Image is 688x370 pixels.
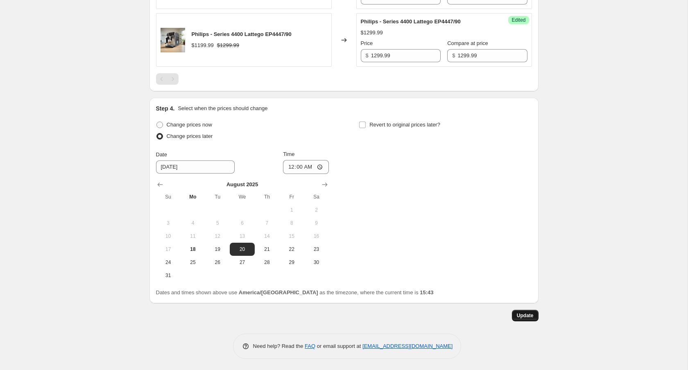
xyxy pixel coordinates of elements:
[208,259,226,266] span: 26
[154,179,166,190] button: Show previous month, July 2025
[304,217,328,230] button: Saturday August 9 2025
[159,272,177,279] span: 31
[159,194,177,200] span: Su
[233,220,251,226] span: 6
[283,151,294,157] span: Time
[233,194,251,200] span: We
[279,217,304,230] button: Friday August 8 2025
[258,246,276,253] span: 21
[279,203,304,217] button: Friday August 1 2025
[205,230,230,243] button: Tuesday August 12 2025
[361,29,383,36] span: $1299.99
[512,310,539,321] button: Update
[304,243,328,256] button: Saturday August 23 2025
[156,243,181,256] button: Sunday August 17 2025
[230,243,254,256] button: Wednesday August 20 2025
[184,246,202,253] span: 18
[362,343,453,349] a: [EMAIL_ADDRESS][DOMAIN_NAME]
[156,160,235,174] input: 8/18/2025
[205,190,230,203] th: Tuesday
[230,256,254,269] button: Wednesday August 27 2025
[283,246,301,253] span: 22
[366,52,369,59] span: $
[258,259,276,266] span: 28
[258,233,276,239] span: 14
[167,122,212,128] span: Change prices now
[178,104,267,113] p: Select when the prices should change
[156,217,181,230] button: Sunday August 3 2025
[230,230,254,243] button: Wednesday August 13 2025
[184,259,202,266] span: 25
[279,190,304,203] th: Friday
[181,217,205,230] button: Monday August 4 2025
[307,246,325,253] span: 23
[205,256,230,269] button: Tuesday August 26 2025
[255,217,279,230] button: Thursday August 7 2025
[283,207,301,213] span: 1
[283,194,301,200] span: Fr
[255,190,279,203] th: Thursday
[184,233,202,239] span: 11
[258,220,276,226] span: 7
[192,31,292,37] span: Philips - Series 4400 Lattego EP4447/90
[315,343,362,349] span: or email support at
[156,73,179,85] nav: Pagination
[361,18,461,25] span: Philips - Series 4400 Lattego EP4447/90
[159,246,177,253] span: 17
[208,233,226,239] span: 12
[205,217,230,230] button: Tuesday August 5 2025
[279,256,304,269] button: Friday August 29 2025
[447,40,488,46] span: Compare at price
[307,220,325,226] span: 9
[304,203,328,217] button: Saturday August 2 2025
[156,190,181,203] th: Sunday
[184,194,202,200] span: Mo
[181,190,205,203] th: Monday
[283,160,329,174] input: 12:00
[230,217,254,230] button: Wednesday August 6 2025
[279,243,304,256] button: Friday August 22 2025
[233,246,251,253] span: 20
[283,220,301,226] span: 8
[255,230,279,243] button: Thursday August 14 2025
[255,243,279,256] button: Thursday August 21 2025
[208,220,226,226] span: 5
[304,256,328,269] button: Saturday August 30 2025
[159,259,177,266] span: 24
[181,256,205,269] button: Monday August 25 2025
[258,194,276,200] span: Th
[517,312,534,319] span: Update
[161,28,185,52] img: philips-series-4400-lattego-ep444790-191681_80x.jpg
[279,230,304,243] button: Friday August 15 2025
[304,230,328,243] button: Saturday August 16 2025
[283,233,301,239] span: 15
[307,194,325,200] span: Sa
[156,269,181,282] button: Sunday August 31 2025
[511,17,525,23] span: Edited
[156,230,181,243] button: Sunday August 10 2025
[181,230,205,243] button: Monday August 11 2025
[307,207,325,213] span: 2
[369,122,440,128] span: Revert to original prices later?
[304,190,328,203] th: Saturday
[319,179,330,190] button: Show next month, September 2025
[181,243,205,256] button: Today Monday August 18 2025
[452,52,455,59] span: $
[233,259,251,266] span: 27
[205,243,230,256] button: Tuesday August 19 2025
[167,133,213,139] span: Change prices later
[255,256,279,269] button: Thursday August 28 2025
[192,42,214,48] span: $1199.99
[253,343,305,349] span: Need help? Read the
[420,289,433,296] b: 15:43
[233,233,251,239] span: 13
[307,259,325,266] span: 30
[217,42,239,48] span: $1299.99
[159,233,177,239] span: 10
[239,289,318,296] b: America/[GEOGRAPHIC_DATA]
[305,343,315,349] a: FAQ
[156,151,167,158] span: Date
[208,194,226,200] span: Tu
[159,220,177,226] span: 3
[208,246,226,253] span: 19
